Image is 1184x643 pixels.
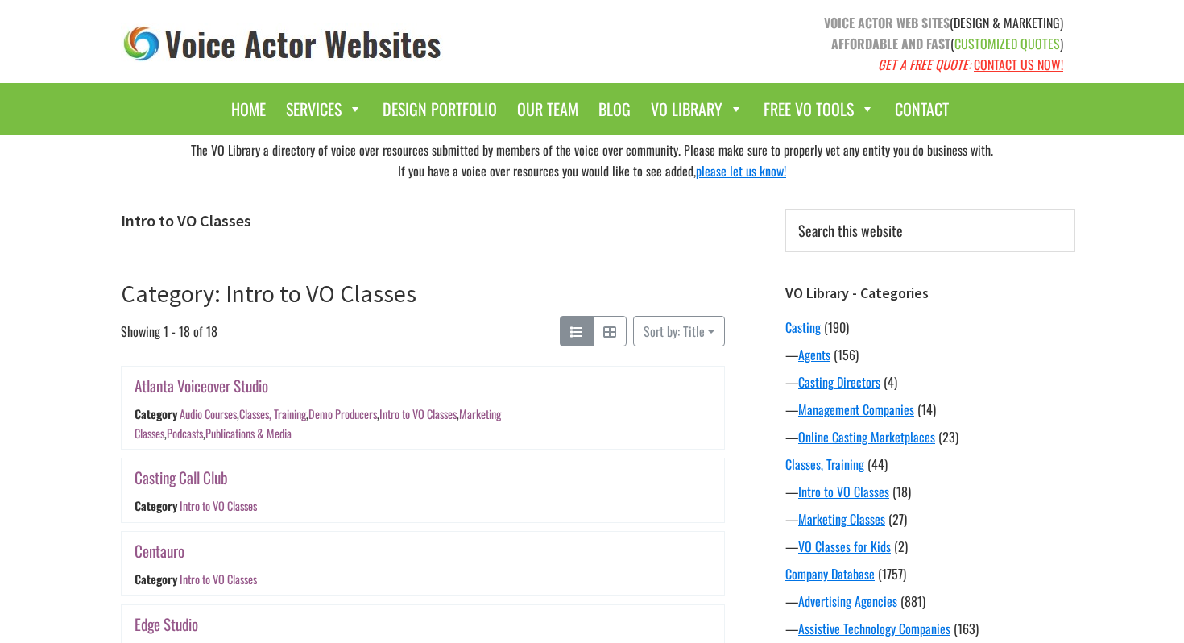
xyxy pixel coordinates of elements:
[785,591,1075,611] div: —
[894,537,908,556] span: (2)
[785,482,1075,501] div: —
[135,406,501,442] a: Marketing Classes
[180,570,257,587] a: Intro to VO Classes
[109,135,1075,185] div: The VO Library a directory of voice over resources submitted by members of the voice over communi...
[888,509,907,529] span: (27)
[308,406,377,423] a: Demo Producers
[824,317,849,337] span: (190)
[785,509,1075,529] div: —
[604,12,1063,75] p: (DESIGN & MARKETING) ( )
[785,284,1075,302] h3: VO Library - Categories
[884,372,897,392] span: (4)
[135,570,177,587] div: Category
[135,406,501,442] div: , , , , , ,
[954,619,979,638] span: (163)
[509,91,586,127] a: Our Team
[633,316,725,346] button: Sort by: Title
[167,425,203,442] a: Podcasts
[900,591,925,611] span: (881)
[223,91,274,127] a: Home
[180,406,237,423] a: Audio Courses
[696,161,786,180] a: please let us know!
[824,13,950,32] strong: VOICE ACTOR WEB SITES
[892,482,911,501] span: (18)
[785,619,1075,638] div: —
[785,564,875,583] a: Company Database
[798,400,914,419] a: Management Companies
[121,316,217,346] span: Showing 1 - 18 of 18
[121,278,416,309] a: Category: Intro to VO Classes
[878,564,906,583] span: (1757)
[135,498,177,515] div: Category
[379,406,457,423] a: Intro to VO Classes
[375,91,505,127] a: Design Portfolio
[756,91,883,127] a: Free VO Tools
[180,498,257,515] a: Intro to VO Classes
[785,427,1075,446] div: —
[867,454,888,474] span: (44)
[798,591,897,611] a: Advertising Agencies
[798,372,880,392] a: Casting Directors
[834,345,859,364] span: (156)
[831,34,950,53] strong: AFFORDABLE AND FAST
[938,427,958,446] span: (23)
[643,91,751,127] a: VO Library
[121,23,445,65] img: voice_actor_websites_logo
[798,345,830,364] a: Agents
[785,209,1075,252] input: Search this website
[785,372,1075,392] div: —
[205,425,292,442] a: Publications & Media
[135,466,228,489] a: Casting Call Club
[590,91,639,127] a: Blog
[785,537,1075,556] div: —
[798,482,889,501] a: Intro to VO Classes
[917,400,936,419] span: (14)
[785,317,821,337] a: Casting
[135,406,177,423] div: Category
[135,539,184,562] a: Centauro
[278,91,371,127] a: Services
[785,400,1075,419] div: —
[239,406,306,423] a: Classes, Training
[798,509,885,529] a: Marketing Classes
[887,91,957,127] a: Contact
[974,55,1063,74] a: CONTACT US NOW!
[954,34,1060,53] span: CUSTOMIZED QUOTES
[121,211,725,230] h1: Intro to VO Classes
[135,612,198,636] a: Edge Studio
[785,454,864,474] a: Classes, Training
[785,345,1075,364] div: —
[798,427,935,446] a: Online Casting Marketplaces
[135,374,268,397] a: Atlanta Voiceover Studio
[878,55,971,74] em: GET A FREE QUOTE:
[798,619,950,638] a: Assistive Technology Companies
[798,537,891,556] a: VO Classes for Kids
